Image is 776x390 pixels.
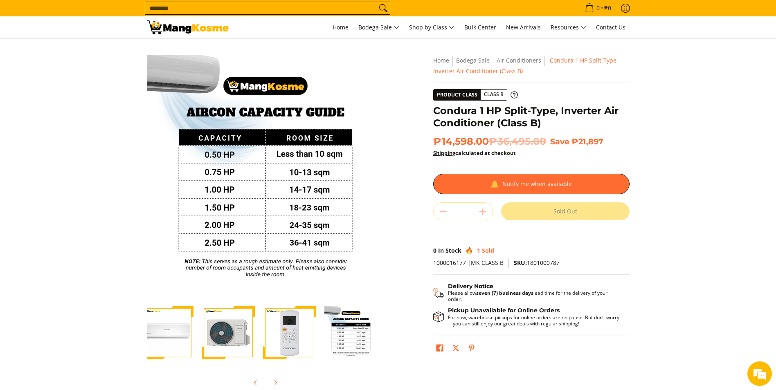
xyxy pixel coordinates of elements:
[550,137,569,146] span: Save
[263,306,316,359] img: Condura 1 HP Split-Type, Inverter Air Conditioner (Class B)-3
[4,223,156,252] textarea: Type your message and hit 'Enter'
[405,16,459,38] a: Shop by Class
[433,259,504,267] span: 1000016177 |MK CLASS B
[603,5,612,11] span: ₱0
[434,90,481,100] span: Product Class
[595,5,601,11] span: 0
[450,342,461,356] a: Post on X
[460,16,500,38] a: Bulk Center
[433,55,630,76] nav: Breadcrumbs
[466,342,477,356] a: Pin on Pinterest
[571,137,603,146] span: ₱21,897
[448,282,493,290] strong: Delivery Notice
[134,4,154,24] div: Minimize live chat window
[333,23,349,31] span: Home
[438,247,461,254] span: In Stock
[409,22,454,33] span: Shop by Class
[551,22,586,33] span: Resources
[514,259,527,267] span: SKU:
[489,135,546,148] del: ₱36,495.00
[358,22,399,33] span: Bodega Sale
[433,135,546,148] span: ₱14,598.00
[502,16,545,38] a: New Arrivals
[456,56,490,64] a: Bodega Sale
[506,23,541,31] span: New Arrivals
[448,290,621,302] p: Please allow lead time for the delivery of your order.
[476,289,533,296] strong: seven (7) business days
[477,247,480,254] span: 1
[237,16,630,38] nav: Main Menu
[583,4,614,13] span: •
[433,56,618,75] span: Condura 1 HP Split-Type, Inverter Air Conditioner (Class B)
[433,149,516,157] strong: calculated at checkout
[147,55,384,292] img: Condura 1 HP Split-Type, Inverter Air Conditioner (Class B)
[433,105,630,129] h1: Condura 1 HP Split-Type, Inverter Air Conditioner (Class B)
[482,247,494,254] span: Sold
[433,56,449,64] a: Home
[43,46,137,56] div: Chat with us now
[147,20,229,34] img: Condura 1 HP Split-Type Inverter Aircon (Class B) l Mang Kosme
[448,307,560,314] strong: Pickup Unavailable for Online Orders
[47,103,113,186] span: We're online!
[140,306,193,359] img: Condura 1 HP Split-Type, Inverter Air Conditioner (Class B)-1
[434,342,445,356] a: Share on Facebook
[592,16,630,38] a: Contact Us
[547,16,590,38] a: Resources
[433,89,518,101] a: Product Class Class B
[514,259,560,267] span: 1801000787
[448,314,621,327] p: For now, warehouse pickups for online orders are on pause. But don’t worry—you can still enjoy ou...
[464,23,496,31] span: Bulk Center
[497,56,541,64] a: Air Conditioners
[377,2,390,14] button: Search
[481,90,507,100] span: Class B
[433,283,621,303] button: Shipping & Delivery
[328,16,353,38] a: Home
[596,23,625,31] span: Contact Us
[202,306,255,359] img: Condura 1 HP Split-Type, Inverter Air Conditioner (Class B)-2
[433,149,455,157] a: Shipping
[433,247,436,254] span: 0
[324,306,378,359] img: Condura 1 HP Split-Type, Inverter Air Conditioner (Class B)-4
[354,16,403,38] a: Bodega Sale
